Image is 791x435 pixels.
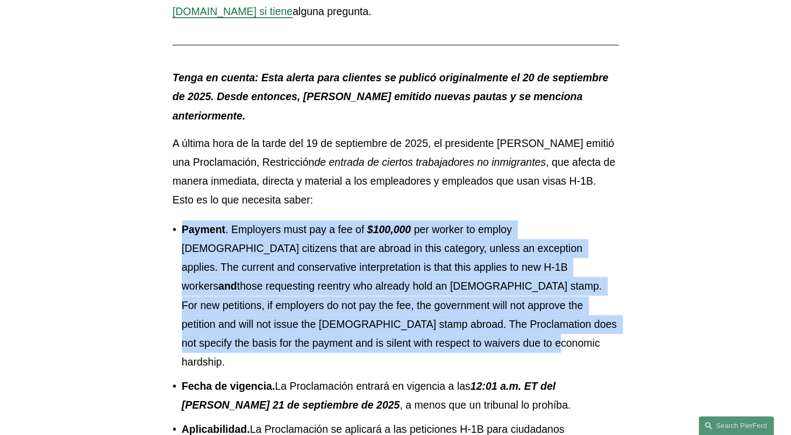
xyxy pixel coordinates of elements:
[367,223,411,235] em: $100,000
[182,220,619,371] p: . Employers must pay a fee of per worker to employ [DEMOGRAPHIC_DATA] citizens that are abroad in...
[699,416,774,435] a: Search this site
[218,280,237,292] strong: and
[173,134,619,210] p: A última hora de la tarde del 19 de septiembre de 2025, el presidente [PERSON_NAME] emitió una Pr...
[173,72,611,121] em: Tenga en cuenta: Esta alerta para clientes se publicó originalmente el 20 de septiembre de 2025. ...
[182,223,225,235] strong: Payment
[182,377,619,415] p: La Proclamación entrará en vigencia a las , a menos que un tribunal lo prohíba.
[182,423,250,435] strong: Aplicabilidad.
[314,156,546,168] em: de entrada de ciertos trabajadores no inmigrantes
[182,380,275,392] strong: Fecha de vigencia.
